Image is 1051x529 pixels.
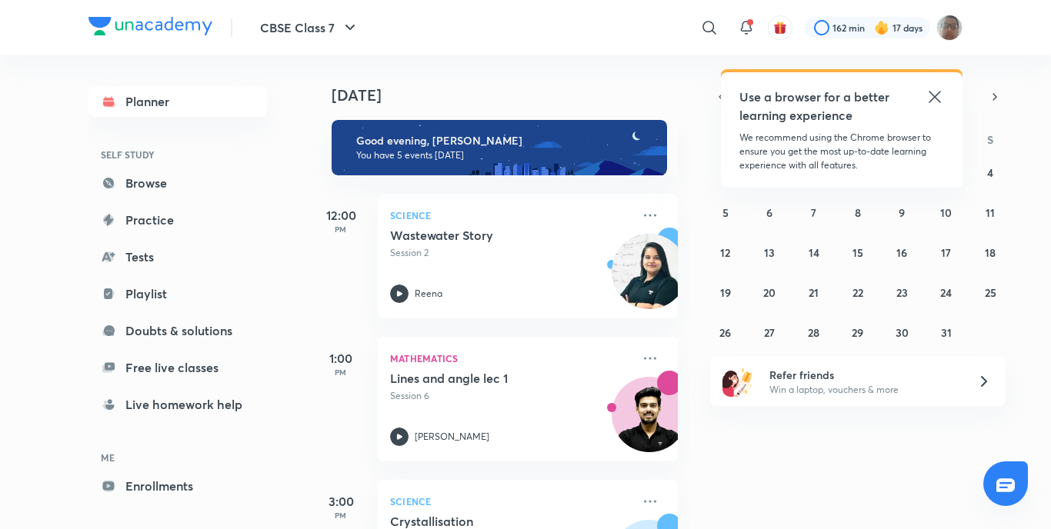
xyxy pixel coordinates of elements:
[846,280,870,304] button: October 22, 2025
[356,134,653,148] h6: Good evening, [PERSON_NAME]
[310,206,372,225] h5: 12:00
[415,430,489,444] p: [PERSON_NAME]
[986,205,995,220] abbr: October 11, 2025
[896,325,909,340] abbr: October 30, 2025
[769,383,959,397] p: Win a laptop, vouchers & more
[88,315,267,346] a: Doubts & solutions
[852,245,863,260] abbr: October 15, 2025
[889,320,914,344] button: October 30, 2025
[612,385,686,459] img: Avatar
[88,86,267,117] a: Planner
[390,371,582,386] h5: Lines and angle lec 1
[846,320,870,344] button: October 29, 2025
[809,245,819,260] abbr: October 14, 2025
[757,280,782,304] button: October 20, 2025
[802,200,826,225] button: October 7, 2025
[88,389,267,420] a: Live homework help
[978,240,1003,264] button: October 18, 2025
[846,240,870,264] button: October 15, 2025
[310,368,372,377] p: PM
[88,141,267,168] h6: SELF STUDY
[763,285,776,300] abbr: October 20, 2025
[722,205,729,220] abbr: October 5, 2025
[310,225,372,234] p: PM
[978,200,1003,225] button: October 11, 2025
[739,88,893,125] h5: Use a browser for a better learning experience
[713,200,738,225] button: October 5, 2025
[757,320,782,344] button: October 27, 2025
[889,200,914,225] button: October 9, 2025
[940,285,952,300] abbr: October 24, 2025
[985,285,996,300] abbr: October 25, 2025
[936,15,963,41] img: Vinayak Mishra
[764,245,775,260] abbr: October 13, 2025
[802,240,826,264] button: October 14, 2025
[766,205,772,220] abbr: October 6, 2025
[757,240,782,264] button: October 13, 2025
[855,205,861,220] abbr: October 8, 2025
[310,511,372,520] p: PM
[415,287,442,301] p: Reena
[808,325,819,340] abbr: October 28, 2025
[941,245,951,260] abbr: October 17, 2025
[390,349,632,368] p: Mathematics
[713,320,738,344] button: October 26, 2025
[88,205,267,235] a: Practice
[852,325,863,340] abbr: October 29, 2025
[88,17,212,39] a: Company Logo
[310,492,372,511] h5: 3:00
[802,280,826,304] button: October 21, 2025
[88,352,267,383] a: Free live classes
[390,389,632,403] p: Session 6
[739,131,944,172] p: We recommend using the Chrome browser to ensure you get the most up-to-date learning experience w...
[390,228,582,243] h5: Wastewater Story
[713,240,738,264] button: October 12, 2025
[757,200,782,225] button: October 6, 2025
[934,240,959,264] button: October 17, 2025
[719,325,731,340] abbr: October 26, 2025
[332,86,693,105] h4: [DATE]
[390,206,632,225] p: Science
[809,285,819,300] abbr: October 21, 2025
[356,149,653,161] p: You have 5 events [DATE]
[874,20,889,35] img: streak
[773,21,787,35] img: avatar
[769,367,959,383] h6: Refer friends
[940,205,952,220] abbr: October 10, 2025
[978,280,1003,304] button: October 25, 2025
[390,514,582,529] h5: Crystallisation
[722,366,753,397] img: referral
[720,245,730,260] abbr: October 12, 2025
[899,205,905,220] abbr: October 9, 2025
[713,280,738,304] button: October 19, 2025
[390,492,632,511] p: Science
[720,285,731,300] abbr: October 19, 2025
[88,444,267,471] h6: ME
[941,325,952,340] abbr: October 31, 2025
[88,278,267,309] a: Playlist
[896,285,908,300] abbr: October 23, 2025
[88,241,267,272] a: Tests
[390,246,632,260] p: Session 2
[987,165,993,180] abbr: October 4, 2025
[88,17,212,35] img: Company Logo
[764,325,775,340] abbr: October 27, 2025
[251,12,369,43] button: CBSE Class 7
[852,285,863,300] abbr: October 22, 2025
[310,349,372,368] h5: 1:00
[985,245,996,260] abbr: October 18, 2025
[802,320,826,344] button: October 28, 2025
[934,280,959,304] button: October 24, 2025
[978,160,1003,185] button: October 4, 2025
[768,15,792,40] button: avatar
[88,471,267,501] a: Enrollments
[889,280,914,304] button: October 23, 2025
[889,240,914,264] button: October 16, 2025
[934,200,959,225] button: October 10, 2025
[987,132,993,147] abbr: Saturday
[846,200,870,225] button: October 8, 2025
[934,320,959,344] button: October 31, 2025
[896,245,907,260] abbr: October 16, 2025
[88,168,267,198] a: Browse
[811,205,816,220] abbr: October 7, 2025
